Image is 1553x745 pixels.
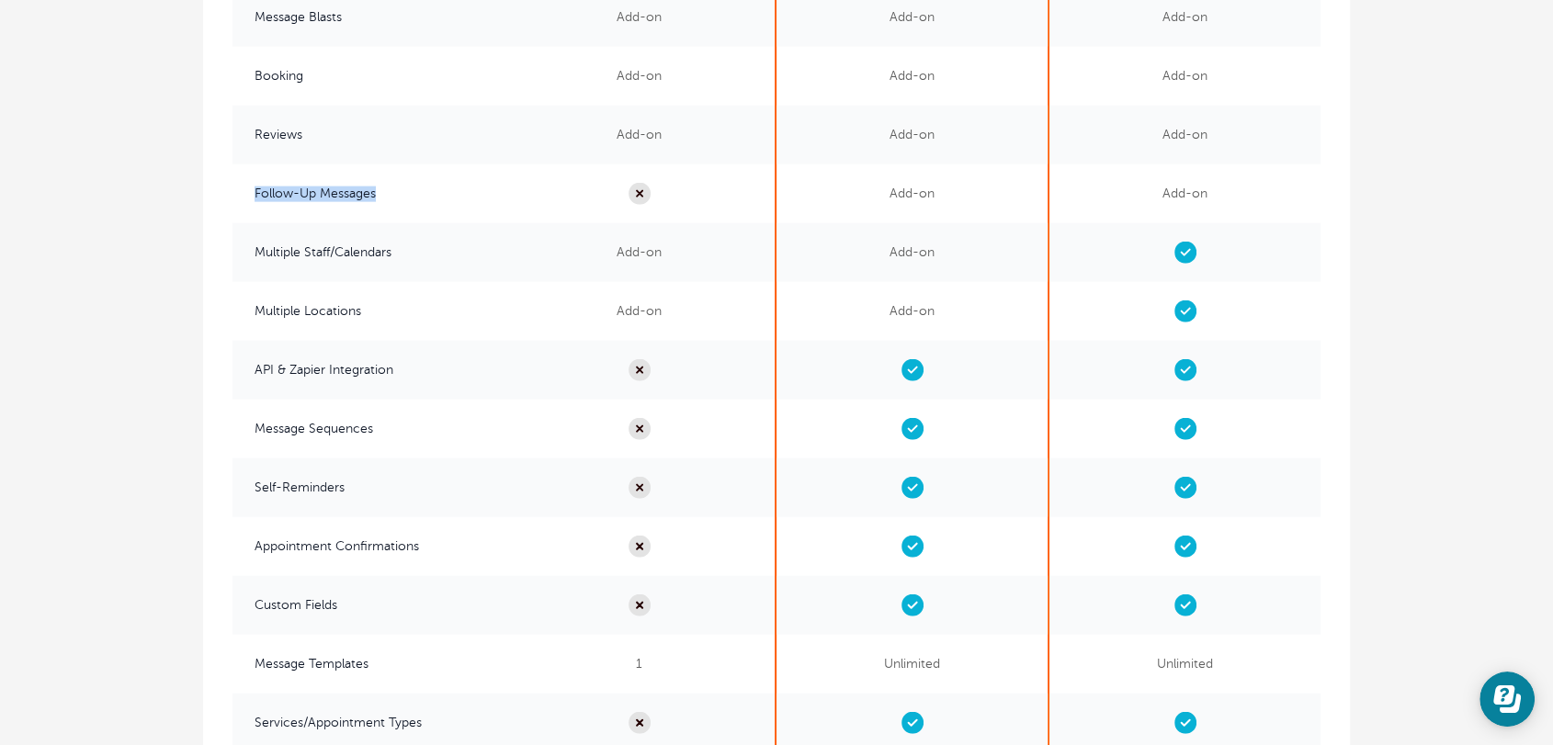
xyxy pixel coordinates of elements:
span: Add-on [776,164,1048,223]
span: Self-Reminders [232,458,504,517]
span: Add-on [776,47,1048,106]
span: Unlimited [1049,635,1321,694]
span: Add-on [776,106,1048,164]
span: Add-on [776,282,1048,341]
span: Add-on [1049,164,1321,223]
span: Booking [232,47,504,106]
span: Add-on [504,47,775,106]
span: Appointment Confirmations [232,517,504,576]
iframe: Resource center [1479,672,1535,727]
span: Multiple Locations [232,282,504,341]
span: Add-on [504,106,775,164]
span: 1 [504,635,775,694]
span: Add-on [776,223,1048,282]
span: Add-on [504,282,775,341]
span: Custom Fields [232,576,504,635]
span: Add-on [1049,106,1321,164]
span: Add-on [1049,47,1321,106]
span: Follow-Up Messages [232,164,504,223]
span: Message Sequences [232,400,504,458]
span: Add-on [504,223,775,282]
span: Reviews [232,106,504,164]
span: Message Templates [232,635,504,694]
span: API & Zapier Integration [232,341,504,400]
span: Multiple Staff/Calendars [232,223,504,282]
span: Unlimited [776,635,1048,694]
